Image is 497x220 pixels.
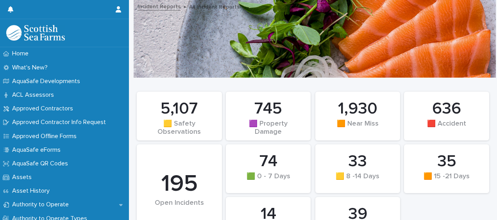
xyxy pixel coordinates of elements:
[329,152,387,171] div: 33
[239,172,298,189] div: 🟩 0 - 7 Days
[329,99,387,119] div: 1,930
[9,50,35,57] p: Home
[239,99,298,119] div: 745
[150,170,209,198] div: 195
[9,146,67,154] p: AquaSafe eForms
[417,152,476,171] div: 35
[417,172,476,189] div: 🟧 15 -21 Days
[6,25,65,41] img: bPIBxiqnSb2ggTQWdOVV
[9,133,83,140] p: Approved Offline Forms
[9,187,56,195] p: Asset History
[239,152,298,171] div: 74
[189,2,240,11] p: All Incident Reports
[9,201,75,208] p: Authority to Operate
[9,160,74,167] p: AquaSafe QR Codes
[9,105,79,112] p: Approved Contractors
[417,120,476,136] div: 🟥 Accident
[138,2,181,11] a: Incident Reports
[9,119,112,126] p: Approved Contractor Info Request
[150,99,209,119] div: 5,107
[9,78,86,85] p: AquaSafe Developments
[150,120,209,136] div: 🟨 Safety Observations
[329,120,387,136] div: 🟧 Near Miss
[9,64,54,71] p: What's New?
[329,172,387,189] div: 🟨 8 -14 Days
[9,174,38,181] p: Assets
[239,120,298,136] div: 🟪 Property Damage
[9,91,60,99] p: ACL Assessors
[417,99,476,119] div: 636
